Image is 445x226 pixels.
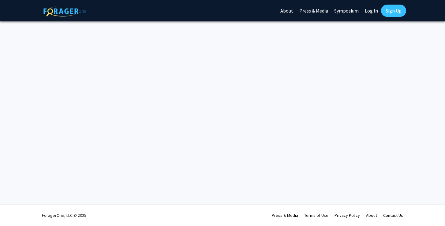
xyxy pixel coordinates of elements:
a: Press & Media [272,213,298,218]
div: ForagerOne, LLC © 2025 [42,205,86,226]
a: About [366,213,377,218]
a: Contact Us [383,213,403,218]
a: Sign Up [381,5,406,17]
a: Terms of Use [304,213,328,218]
img: ForagerOne Logo [43,6,86,17]
a: Privacy Policy [335,213,360,218]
